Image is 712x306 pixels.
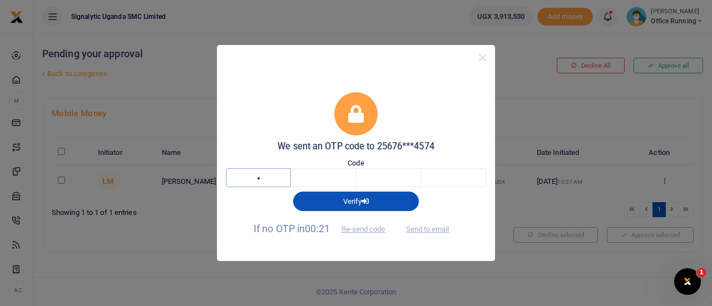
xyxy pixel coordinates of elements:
[226,141,486,152] h5: We sent an OTP code to 25676***4574
[293,192,419,210] button: Verify
[474,49,491,66] button: Close
[254,223,394,234] span: If no OTP in
[348,158,364,169] label: Code
[697,268,706,277] span: 1
[305,223,330,234] span: 00:21
[674,268,701,295] iframe: Intercom live chat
